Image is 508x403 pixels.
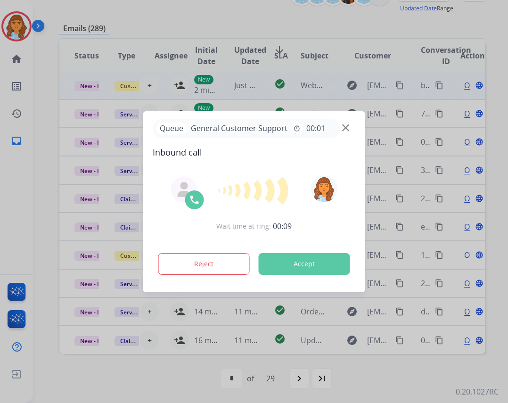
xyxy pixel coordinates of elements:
span: Inbound call [153,146,356,159]
span: General Customer Support [187,123,291,134]
span: 00:01 [306,123,325,134]
span: 00:09 [273,221,292,232]
p: 0.20.1027RC [456,386,499,397]
button: Reject [158,253,250,275]
p: Queue [156,123,187,134]
mat-icon: timer [293,124,301,132]
img: agent-avatar [177,182,192,197]
span: Wait time at ring: [216,222,271,231]
button: Accept [259,253,350,275]
img: avatar [311,176,337,202]
img: close-button [342,124,349,131]
img: call-icon [189,194,200,206]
